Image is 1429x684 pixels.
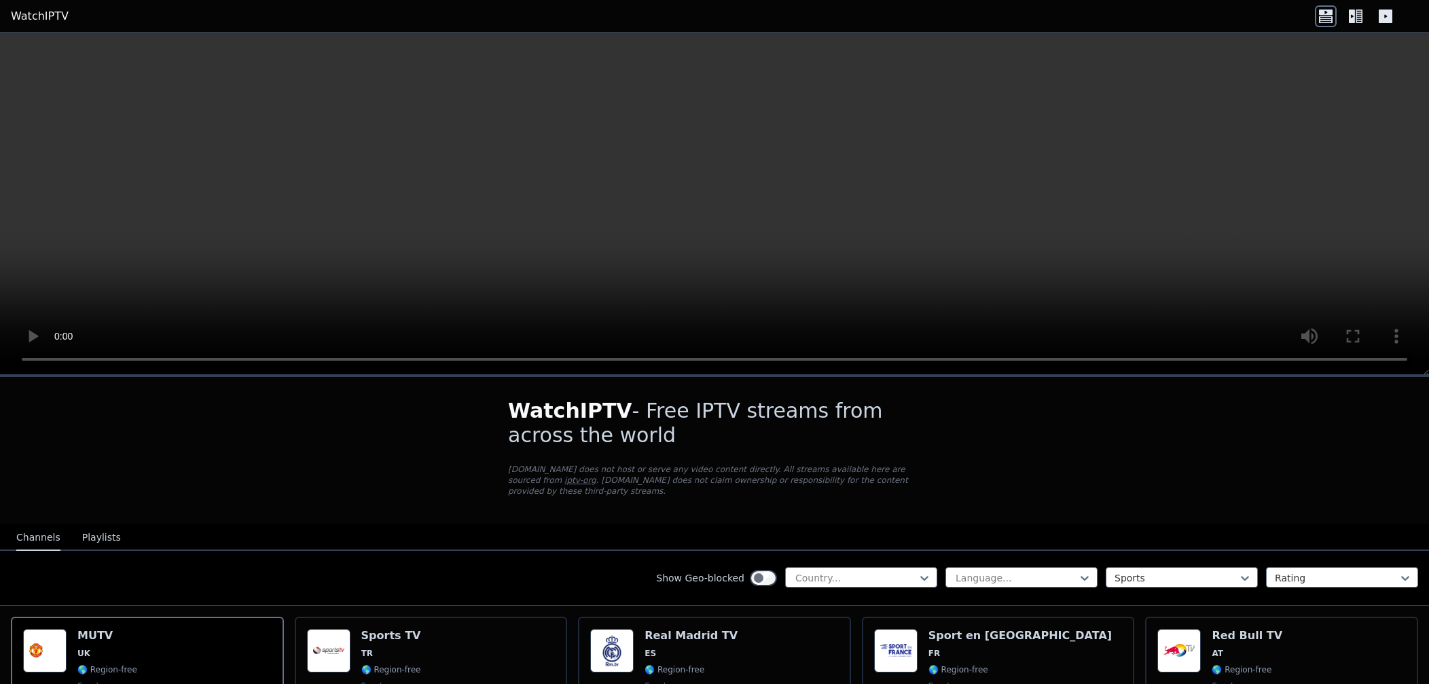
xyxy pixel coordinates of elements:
[82,525,121,551] button: Playlists
[77,629,137,643] h6: MUTV
[590,629,634,672] img: Real Madrid TV
[361,648,373,659] span: TR
[928,648,940,659] span: FR
[874,629,918,672] img: Sport en France
[1157,629,1201,672] img: Red Bull TV
[361,629,421,643] h6: Sports TV
[508,399,632,422] span: WatchIPTV
[16,525,60,551] button: Channels
[23,629,67,672] img: MUTV
[564,475,596,485] a: iptv-org
[928,664,988,675] span: 🌎 Region-free
[361,664,421,675] span: 🌎 Region-free
[77,648,90,659] span: UK
[1212,648,1223,659] span: AT
[307,629,350,672] img: Sports TV
[928,629,1112,643] h6: Sport en [GEOGRAPHIC_DATA]
[1212,664,1271,675] span: 🌎 Region-free
[11,8,69,24] a: WatchIPTV
[508,464,921,497] p: [DOMAIN_NAME] does not host or serve any video content directly. All streams available here are s...
[645,664,704,675] span: 🌎 Region-free
[645,648,656,659] span: ES
[508,399,921,448] h1: - Free IPTV streams from across the world
[77,664,137,675] span: 🌎 Region-free
[645,629,738,643] h6: Real Madrid TV
[656,571,744,585] label: Show Geo-blocked
[1212,629,1282,643] h6: Red Bull TV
